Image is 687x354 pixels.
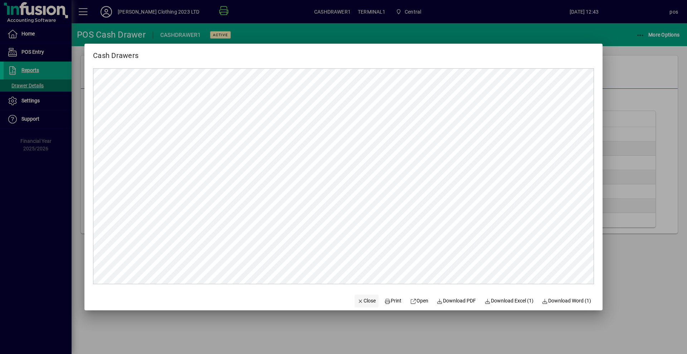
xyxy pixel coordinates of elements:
span: Download Word (1) [542,297,591,305]
button: Download Excel (1) [482,295,536,307]
button: Close [355,295,379,307]
span: Print [384,297,401,305]
a: Open [407,295,431,307]
button: Print [381,295,404,307]
span: Open [410,297,428,305]
span: Close [357,297,376,305]
a: Download PDF [434,295,479,307]
button: Download Word (1) [539,295,594,307]
span: Download PDF [437,297,476,305]
h2: Cash Drawers [84,44,147,61]
span: Download Excel (1) [484,297,533,305]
